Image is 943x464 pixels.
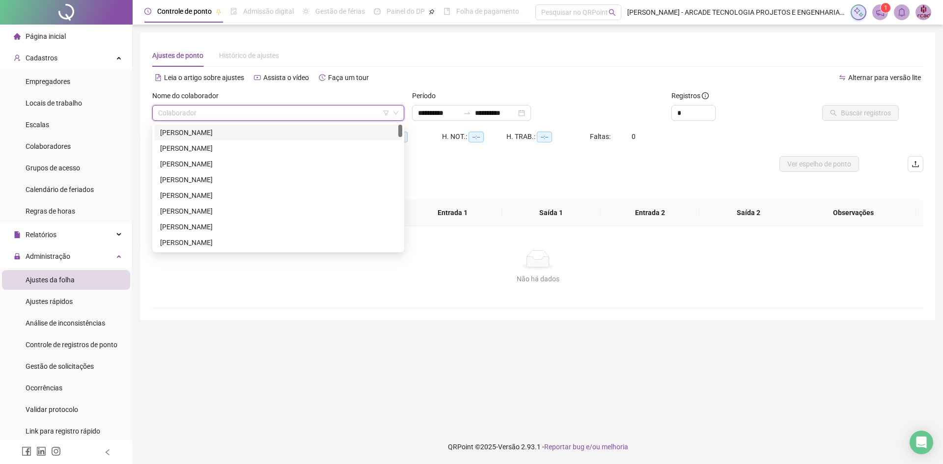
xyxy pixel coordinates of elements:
[154,235,402,250] div: BRUNO LUIZ SOARES MIRANDA
[160,190,396,201] div: [PERSON_NAME]
[853,7,864,18] img: sparkle-icon.fc2bf0ac1784a2077858766a79e2daf3.svg
[403,199,502,226] th: Entrada 1
[26,99,82,107] span: Locais de trabalho
[822,105,899,121] button: Buscar registros
[590,133,612,140] span: Faltas:
[26,164,80,172] span: Grupos de acesso
[799,207,908,218] span: Observações
[152,90,225,101] label: Nome do colaborador
[26,384,62,392] span: Ocorrências
[26,341,117,349] span: Controle de registros de ponto
[26,406,78,413] span: Validar protocolo
[154,188,402,203] div: ANTONIO FERNANDES FONSECA FILHO
[848,74,921,82] span: Alternar para versão lite
[155,74,162,81] span: file-text
[216,9,222,15] span: pushpin
[22,446,31,456] span: facebook
[154,140,402,156] div: ALBERTO CALIXTO SANTOS
[133,430,943,464] footer: QRPoint © 2025 - 2.93.1 -
[429,9,435,15] span: pushpin
[702,92,709,99] span: info-circle
[506,131,590,142] div: H. TRAB.:
[26,54,57,62] span: Cadastros
[627,7,845,18] span: [PERSON_NAME] - ARCADE TECNOLOGIA PROJETOS E ENGENHARIA LTDA
[916,5,931,20] img: 12371
[36,446,46,456] span: linkedin
[315,7,365,15] span: Gestão de férias
[876,8,885,17] span: notification
[26,78,70,85] span: Empregadores
[912,160,919,168] span: upload
[444,8,450,15] span: book
[26,186,94,193] span: Calendário de feriados
[160,143,396,154] div: [PERSON_NAME]
[160,206,396,217] div: [PERSON_NAME]
[881,3,890,13] sup: 1
[154,203,402,219] div: ARTHUR SOARES DOS REIS
[14,33,21,40] span: home
[699,199,798,226] th: Saída 2
[632,133,636,140] span: 0
[393,110,399,116] span: down
[544,443,628,451] span: Reportar bug e/ou melhoria
[26,32,66,40] span: Página inicial
[463,109,471,117] span: to
[14,55,21,61] span: user-add
[601,199,699,226] th: Entrada 2
[387,7,425,15] span: Painel do DP
[14,253,21,260] span: lock
[157,7,212,15] span: Controle de ponto
[263,74,309,82] span: Assista o vídeo
[154,172,402,188] div: ANA PRISCILA PEREIRA RIBEIRO
[152,52,203,59] span: Ajustes de ponto
[164,74,244,82] span: Leia o artigo sobre ajustes
[779,156,859,172] button: Ver espelho de ponto
[26,121,49,129] span: Escalas
[230,8,237,15] span: file-done
[791,199,916,226] th: Observações
[897,8,906,17] span: bell
[160,127,396,138] div: [PERSON_NAME]
[383,110,389,116] span: filter
[884,4,888,11] span: 1
[164,273,912,284] div: Não há dados
[502,199,601,226] th: Saída 1
[456,7,519,15] span: Folha de pagamento
[303,8,309,15] span: sun
[104,449,111,456] span: left
[537,132,552,142] span: --:--
[319,74,326,81] span: history
[26,362,94,370] span: Gestão de solicitações
[160,174,396,185] div: [PERSON_NAME]
[609,9,616,16] span: search
[442,131,506,142] div: H. NOT.:
[144,8,151,15] span: clock-circle
[154,156,402,172] div: ALEX PEREIRA GOMES
[26,298,73,305] span: Ajustes rápidos
[26,276,75,284] span: Ajustes da folha
[26,252,70,260] span: Administração
[374,8,381,15] span: dashboard
[154,219,402,235] div: BRUNA NAIARA PEREIRA PIRES
[498,443,520,451] span: Versão
[328,74,369,82] span: Faça um tour
[26,207,75,215] span: Regras de horas
[254,74,261,81] span: youtube
[26,231,56,239] span: Relatórios
[154,125,402,140] div: ABRAAO BARROS DE CARVALHO
[14,231,21,238] span: file
[378,131,442,142] div: HE 3:
[26,142,71,150] span: Colaboradores
[463,109,471,117] span: swap-right
[219,52,279,59] span: Histórico de ajustes
[26,427,100,435] span: Link para registro rápido
[160,159,396,169] div: [PERSON_NAME]
[26,319,105,327] span: Análise de inconsistências
[160,237,396,248] div: [PERSON_NAME]
[839,74,846,81] span: swap
[160,221,396,232] div: [PERSON_NAME]
[243,7,294,15] span: Admissão digital
[910,431,933,454] div: Open Intercom Messenger
[51,446,61,456] span: instagram
[671,90,709,101] span: Registros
